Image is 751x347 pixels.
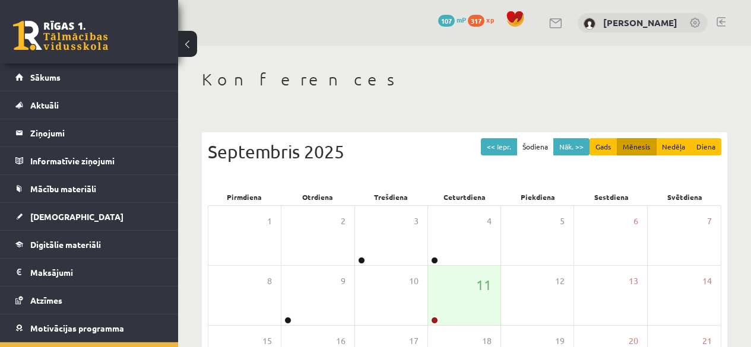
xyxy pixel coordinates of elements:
span: 12 [555,275,565,288]
div: Sestdiena [575,189,648,205]
span: 13 [629,275,638,288]
span: 4 [487,215,492,228]
span: Atzīmes [30,295,62,305]
a: [DEMOGRAPHIC_DATA] [15,203,163,230]
a: [PERSON_NAME] [603,17,677,28]
span: mP [457,15,466,24]
div: Svētdiena [648,189,721,205]
button: Nedēļa [656,138,691,155]
a: Mācību materiāli [15,175,163,202]
span: [DEMOGRAPHIC_DATA] [30,211,123,222]
h1: Konferences [202,69,727,90]
legend: Ziņojumi [30,119,163,147]
button: Diena [690,138,721,155]
span: Sākums [30,72,61,82]
div: Piekdiena [501,189,575,205]
span: Aktuāli [30,100,59,110]
div: Septembris 2025 [208,138,721,165]
span: 1 [267,215,272,228]
button: Nāk. >> [553,138,590,155]
span: Digitālie materiāli [30,239,101,250]
legend: Informatīvie ziņojumi [30,147,163,174]
button: Mēnesis [617,138,657,155]
span: Mācību materiāli [30,183,96,194]
span: 5 [560,215,565,228]
button: Gads [590,138,617,155]
a: 317 xp [468,15,500,24]
button: Šodiena [516,138,554,155]
span: 8 [267,275,272,288]
a: Motivācijas programma [15,314,163,342]
div: Trešdiena [354,189,428,205]
a: Informatīvie ziņojumi [15,147,163,174]
span: 7 [707,215,712,228]
span: 107 [438,15,455,27]
span: xp [486,15,494,24]
span: 6 [633,215,638,228]
span: Motivācijas programma [30,323,124,333]
img: Anna Enija Kozlinska [584,18,595,30]
a: Maksājumi [15,259,163,286]
span: 2 [341,215,346,228]
a: Ziņojumi [15,119,163,147]
button: << Iepr. [481,138,517,155]
span: 3 [414,215,419,228]
legend: Maksājumi [30,259,163,286]
a: Sākums [15,63,163,91]
a: 107 mP [438,15,466,24]
div: Pirmdiena [208,189,281,205]
div: Ceturtdiena [428,189,502,205]
div: Otrdiena [281,189,355,205]
span: 11 [476,275,492,295]
a: Atzīmes [15,286,163,314]
a: Aktuāli [15,91,163,119]
span: 317 [468,15,484,27]
a: Digitālie materiāli [15,231,163,258]
a: Rīgas 1. Tālmācības vidusskola [13,21,108,50]
span: 14 [702,275,712,288]
span: 10 [409,275,419,288]
span: 9 [341,275,346,288]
